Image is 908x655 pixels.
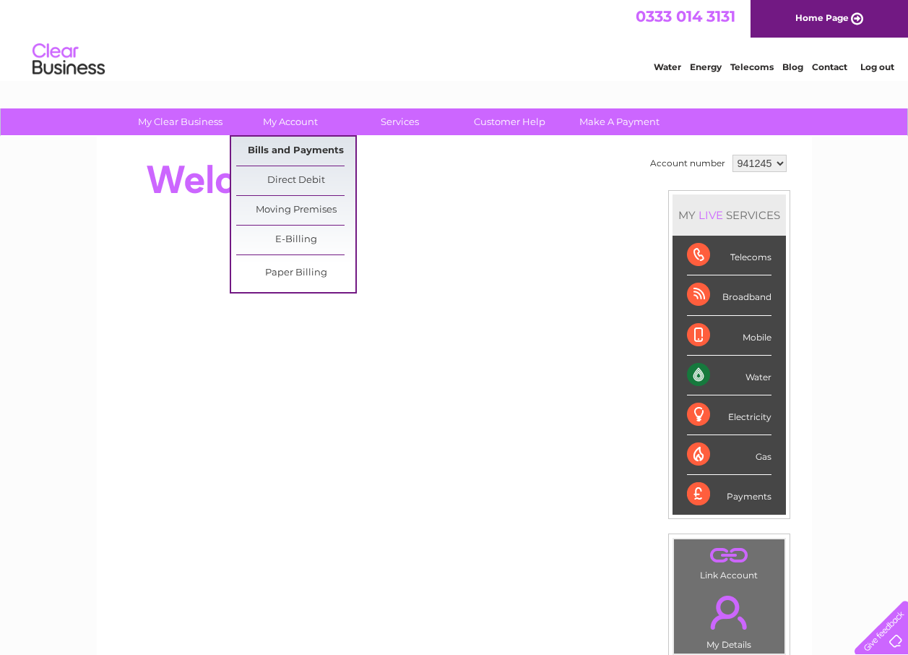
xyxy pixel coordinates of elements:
[450,108,569,135] a: Customer Help
[236,259,355,288] a: Paper Billing
[340,108,459,135] a: Services
[236,166,355,195] a: Direct Debit
[687,275,771,315] div: Broadband
[560,108,679,135] a: Make A Payment
[230,108,350,135] a: My Account
[690,61,722,72] a: Energy
[687,316,771,356] div: Mobile
[860,61,894,72] a: Log out
[687,475,771,514] div: Payments
[236,226,355,254] a: E-Billing
[678,543,781,568] a: .
[236,137,355,166] a: Bills and Payments
[647,151,729,176] td: Account number
[687,356,771,395] div: Water
[687,236,771,275] div: Telecoms
[113,8,796,70] div: Clear Business is a trading name of Verastar Limited (registered in [GEOGRAPHIC_DATA] No. 3667643...
[696,208,726,222] div: LIVE
[121,108,240,135] a: My Clear Business
[32,38,105,82] img: logo.png
[687,395,771,435] div: Electricity
[673,194,786,236] div: MY SERVICES
[654,61,681,72] a: Water
[636,7,735,25] a: 0333 014 3131
[730,61,774,72] a: Telecoms
[678,587,781,638] a: .
[673,539,785,584] td: Link Account
[782,61,803,72] a: Blog
[687,435,771,475] div: Gas
[236,196,355,225] a: Moving Premises
[812,61,847,72] a: Contact
[673,583,785,654] td: My Details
